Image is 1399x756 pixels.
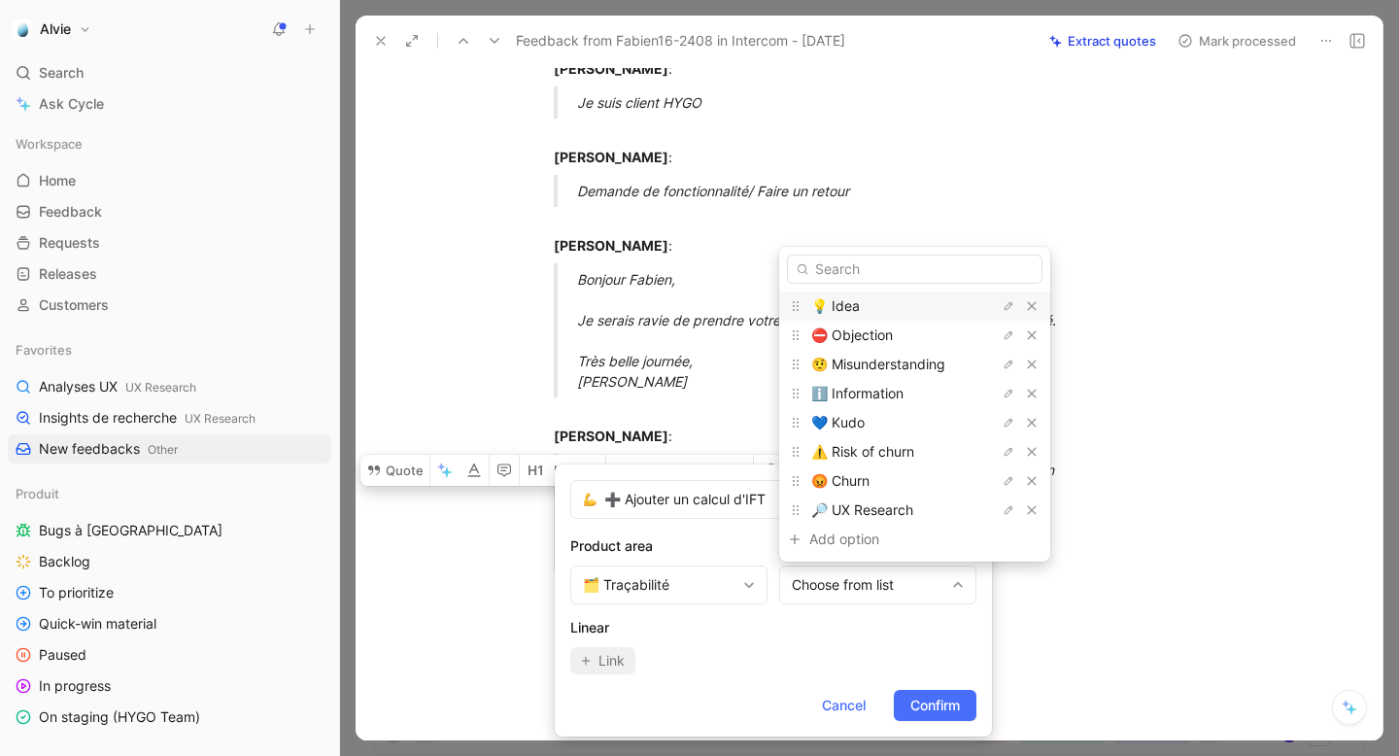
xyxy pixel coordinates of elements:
[779,408,1050,437] div: 💙 Kudo
[809,528,955,551] div: Add option
[811,443,914,460] span: ⚠️ Risk of churn
[811,385,904,401] span: ℹ️ Information
[811,414,865,430] span: 💙 Kudo
[811,501,913,518] span: 🔎 UX Research
[779,379,1050,408] div: ℹ️ Information
[811,326,893,343] span: ⛔️ Objection
[779,466,1050,496] div: 😡 Churn
[779,437,1050,466] div: ⚠️ Risk of churn
[811,472,870,489] span: 😡 Churn
[779,350,1050,379] div: 🤨 Misunderstanding
[787,255,1042,284] input: Search
[779,292,1050,321] div: 💡 Idea
[779,496,1050,525] div: 🔎 UX Research
[811,356,945,372] span: 🤨 Misunderstanding
[811,297,860,314] span: 💡 Idea
[779,321,1050,350] div: ⛔️ Objection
